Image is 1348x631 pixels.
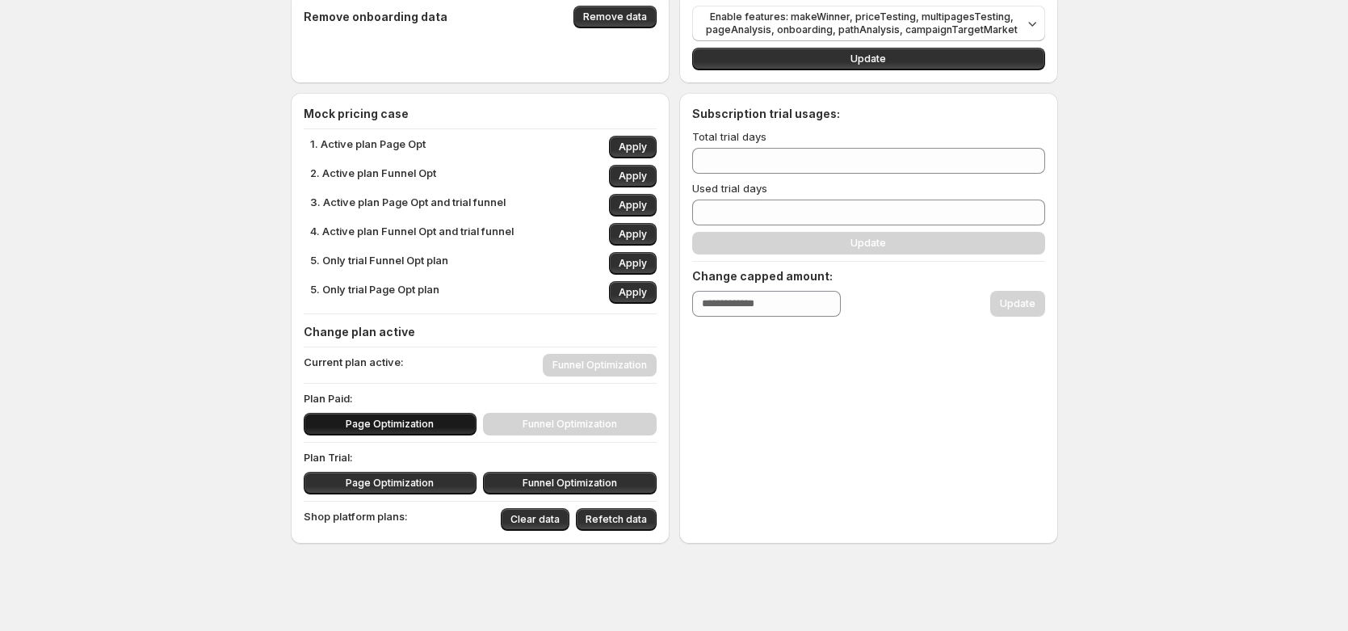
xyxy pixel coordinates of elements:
span: Page Optimization [346,418,434,431]
span: Apply [619,286,647,299]
span: Total trial days [692,130,766,143]
button: Apply [609,223,657,246]
p: 5. Only trial Page Opt plan [310,281,439,304]
span: Apply [619,170,647,183]
h4: Mock pricing case [304,106,657,122]
button: Apply [609,194,657,217]
button: Apply [609,252,657,275]
p: Plan Paid: [304,390,657,406]
span: Clear data [510,513,560,526]
span: Page Optimization [346,477,434,490]
p: 2. Active plan Funnel Opt [310,165,436,187]
button: Enable features: makeWinner, priceTesting, multipagesTesting, pageAnalysis, onboarding, pathAnaly... [692,6,1045,41]
button: Clear data [501,508,569,531]
span: Refetch data [586,513,647,526]
h4: Remove onboarding data [304,9,447,25]
button: Page Optimization [304,413,477,435]
p: Current plan active: [304,354,404,376]
span: Apply [619,199,647,212]
h4: Subscription trial usages: [692,106,840,122]
button: Apply [609,165,657,187]
button: Remove data [573,6,657,28]
span: Remove data [583,11,647,23]
button: Refetch data [576,508,657,531]
button: Funnel Optimization [483,472,657,494]
button: Apply [609,281,657,304]
button: Apply [609,136,657,158]
span: Funnel Optimization [523,477,617,490]
span: Enable features: makeWinner, priceTesting, multipagesTesting, pageAnalysis, onboarding, pathAnaly... [702,11,1023,36]
span: Apply [619,228,647,241]
h4: Change plan active [304,324,657,340]
span: Apply [619,141,647,154]
p: Shop platform plans: [304,508,408,531]
p: 5. Only trial Funnel Opt plan [310,252,448,275]
span: Update [850,53,886,65]
span: Apply [619,257,647,270]
p: 3. Active plan Page Opt and trial funnel [310,194,506,217]
button: Page Optimization [304,472,477,494]
p: Plan Trial: [304,449,657,465]
h4: Change capped amount: [692,268,1045,284]
p: 1. Active plan Page Opt [310,136,426,158]
span: Used trial days [692,182,767,195]
button: Update [692,48,1045,70]
p: 4. Active plan Funnel Opt and trial funnel [310,223,514,246]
